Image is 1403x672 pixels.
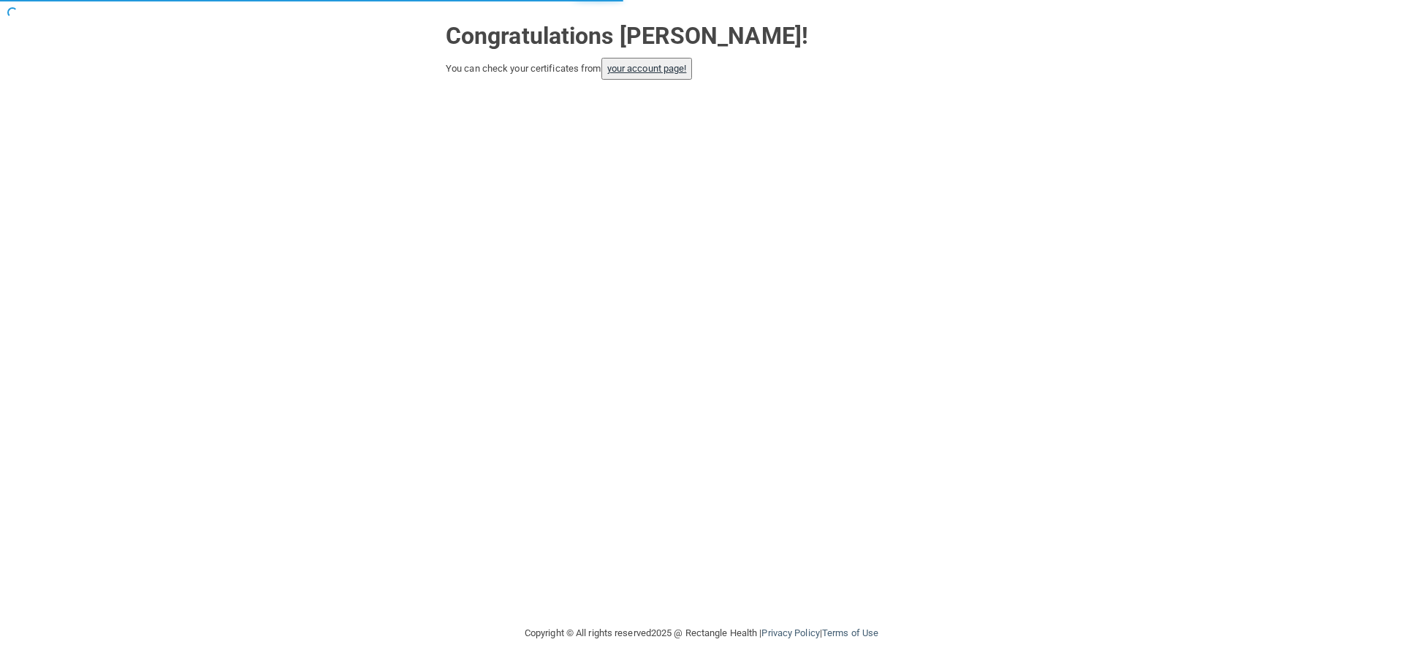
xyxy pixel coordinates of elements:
[822,627,878,638] a: Terms of Use
[607,63,687,74] a: your account page!
[446,22,808,50] strong: Congratulations [PERSON_NAME]!
[435,610,968,657] div: Copyright © All rights reserved 2025 @ Rectangle Health | |
[601,58,693,80] button: your account page!
[446,58,957,80] div: You can check your certificates from
[761,627,819,638] a: Privacy Policy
